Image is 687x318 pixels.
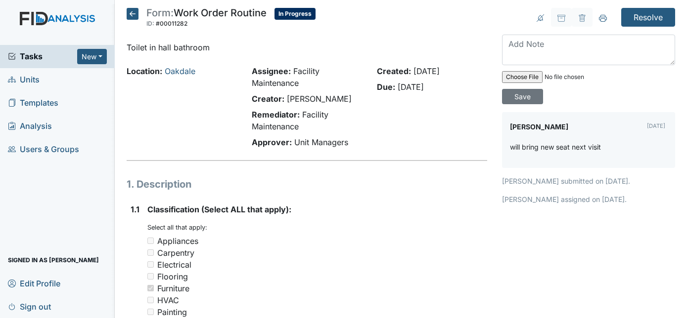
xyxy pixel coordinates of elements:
[287,94,352,104] span: [PERSON_NAME]
[127,41,488,53] p: Toilet in hall bathroom
[147,273,154,279] input: Flooring
[8,119,52,134] span: Analysis
[157,259,191,271] div: Electrical
[252,66,291,76] strong: Assignee:
[8,50,77,62] a: Tasks
[147,249,154,256] input: Carpentry
[502,194,675,204] p: [PERSON_NAME] assigned on [DATE].
[8,142,79,157] span: Users & Groups
[77,49,107,64] button: New
[147,224,207,231] small: Select all that apply:
[157,247,194,259] div: Carpentry
[157,282,189,294] div: Furniture
[147,285,154,291] input: Furniture
[275,8,316,20] span: In Progress
[147,297,154,303] input: HVAC
[127,66,162,76] strong: Location:
[8,95,58,111] span: Templates
[647,122,665,129] small: [DATE]
[157,271,188,282] div: Flooring
[252,110,300,119] strong: Remediator:
[8,252,99,268] span: Signed in as [PERSON_NAME]
[157,235,198,247] div: Appliances
[294,137,348,147] span: Unit Managers
[156,20,187,27] span: #00011282
[252,94,284,104] strong: Creator:
[147,204,291,214] span: Classification (Select ALL that apply):
[147,238,154,244] input: Appliances
[510,120,568,134] label: [PERSON_NAME]
[510,142,601,152] p: will bring new seat next visit
[8,276,60,291] span: Edit Profile
[146,7,174,19] span: Form:
[377,66,411,76] strong: Created:
[621,8,675,27] input: Resolve
[157,294,179,306] div: HVAC
[157,306,187,318] div: Painting
[413,66,440,76] span: [DATE]
[147,309,154,315] input: Painting
[127,177,488,192] h1: 1. Description
[165,66,195,76] a: Oakdale
[8,299,51,314] span: Sign out
[8,72,40,87] span: Units
[398,82,424,92] span: [DATE]
[502,89,543,104] input: Save
[377,82,395,92] strong: Due:
[146,20,154,27] span: ID:
[146,8,267,30] div: Work Order Routine
[252,137,292,147] strong: Approver:
[502,176,675,186] p: [PERSON_NAME] submitted on [DATE].
[147,261,154,268] input: Electrical
[131,203,139,215] label: 1.1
